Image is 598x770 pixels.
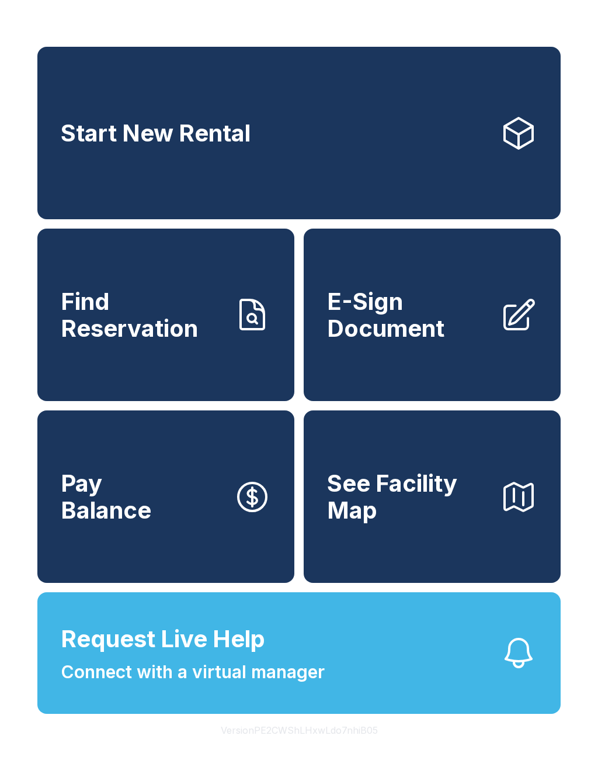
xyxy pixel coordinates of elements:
[61,120,251,147] span: Start New Rental
[61,621,265,657] span: Request Live Help
[37,47,561,219] a: Start New Rental
[61,659,325,685] span: Connect with a virtual manager
[327,288,491,341] span: E-Sign Document
[304,229,561,401] a: E-Sign Document
[37,229,294,401] a: Find Reservation
[211,714,387,747] button: VersionPE2CWShLHxwLdo7nhiB05
[61,470,151,523] span: Pay Balance
[37,410,294,583] a: PayBalance
[304,410,561,583] button: See Facility Map
[37,592,561,714] button: Request Live HelpConnect with a virtual manager
[327,470,491,523] span: See Facility Map
[61,288,224,341] span: Find Reservation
